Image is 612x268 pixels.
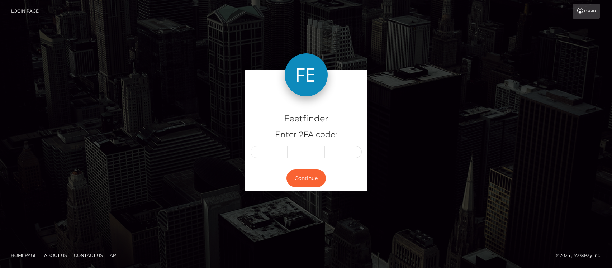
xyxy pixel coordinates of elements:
a: API [107,250,120,261]
img: Feetfinder [285,53,328,96]
a: Login Page [11,4,39,19]
button: Continue [286,169,326,187]
a: Login [573,4,600,19]
h4: Feetfinder [251,113,362,125]
a: About Us [41,250,70,261]
a: Contact Us [71,250,105,261]
h5: Enter 2FA code: [251,129,362,140]
a: Homepage [8,250,40,261]
div: © 2025 , MassPay Inc. [556,252,607,259]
